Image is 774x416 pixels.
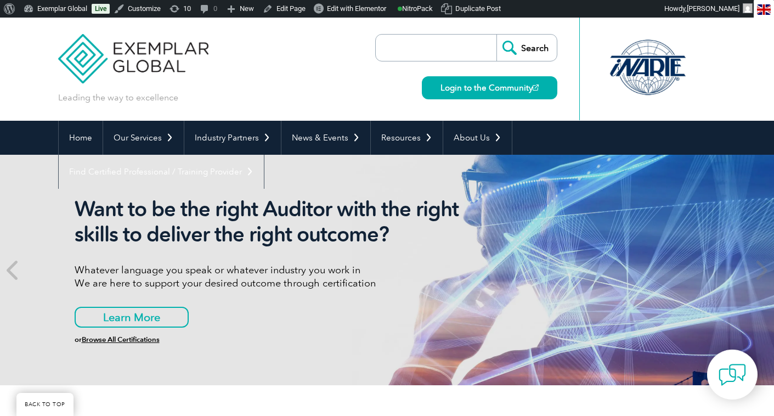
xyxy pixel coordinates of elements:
a: Resources [371,121,443,155]
a: Home [59,121,103,155]
h2: Want to be the right Auditor with the right skills to deliver the right outcome? [75,196,486,247]
h6: or [75,336,486,344]
a: Industry Partners [184,121,281,155]
p: Leading the way to excellence [58,92,178,104]
a: About Us [443,121,512,155]
a: Learn More [75,307,189,328]
span: [PERSON_NAME] [687,4,739,13]
span: Edit with Elementor [327,4,386,13]
p: Whatever language you speak or whatever industry you work in We are here to support your desired ... [75,263,486,290]
input: Search [496,35,557,61]
a: Login to the Community [422,76,557,99]
img: en [757,4,771,15]
a: Find Certified Professional / Training Provider [59,155,264,189]
a: Live [92,4,110,14]
img: open_square.png [533,85,539,91]
a: Browse All Certifications [82,335,160,344]
a: Our Services [103,121,184,155]
img: contact-chat.png [719,361,746,389]
a: News & Events [281,121,370,155]
a: BACK TO TOP [16,393,74,416]
img: Exemplar Global [58,18,209,83]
